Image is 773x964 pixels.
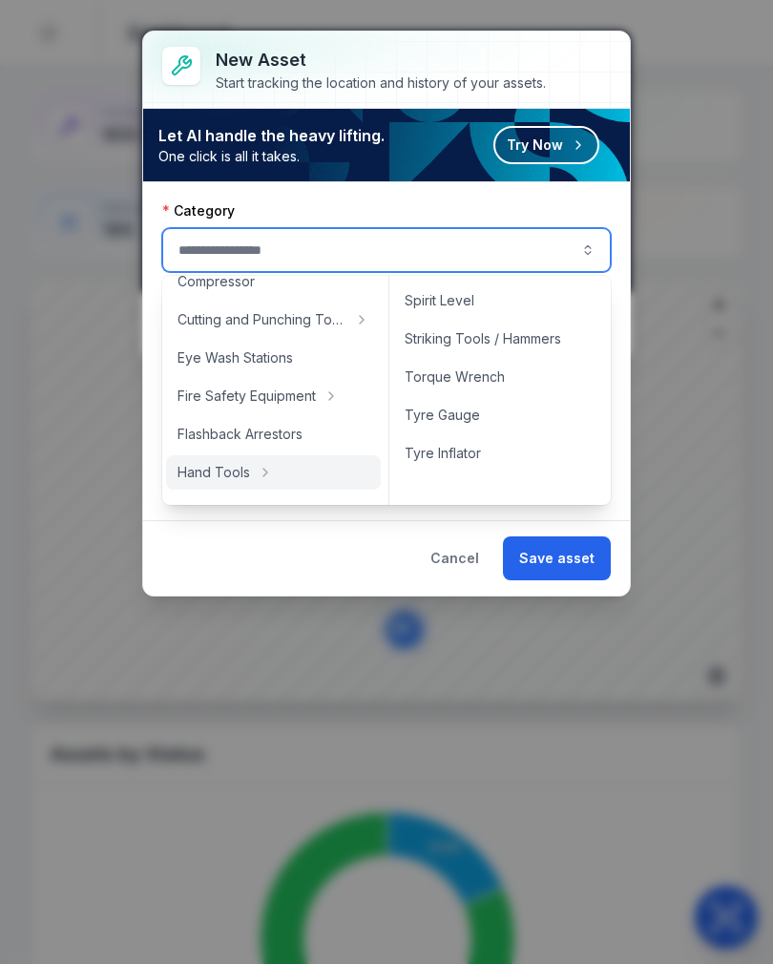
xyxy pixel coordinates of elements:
span: Cutting and Punching Tools [178,310,346,329]
span: Striking Tools / Hammers [405,329,561,348]
span: Eye Wash Stations [178,348,293,367]
div: Start tracking the location and history of your assets. [216,73,546,93]
span: Compressor [178,272,255,291]
span: Tyre Inflator [405,444,481,463]
label: Category [162,201,235,220]
span: Fire Safety Equipment [178,387,316,406]
span: Spirit Level [405,291,474,310]
button: Try Now [493,126,599,164]
strong: Let AI handle the heavy lifting. [158,124,385,147]
button: Save asset [503,536,611,580]
button: Cancel [414,536,495,580]
span: Flashback Arrestors [178,425,303,444]
span: One click is all it takes. [158,147,385,166]
span: Hoists [178,501,216,520]
span: Hand Tools [178,463,250,482]
span: Torque Wrench [405,367,505,387]
h3: New asset [216,47,546,73]
span: Tyre Gauge [405,406,480,425]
